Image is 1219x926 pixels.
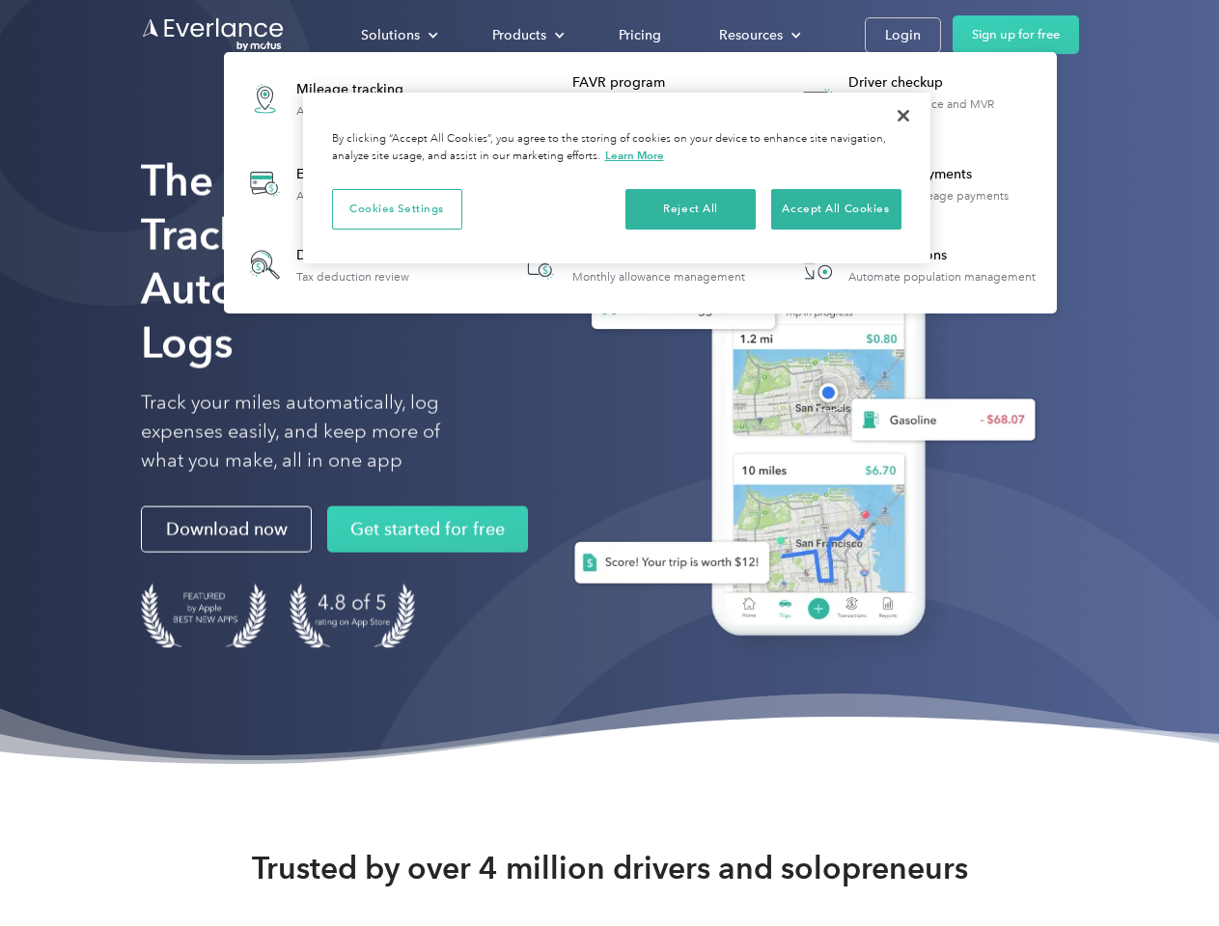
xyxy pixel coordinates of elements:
a: Mileage trackingAutomatic mileage logs [234,64,431,134]
div: Resources [719,23,783,47]
div: Tax deduction review [296,270,409,284]
div: Expense tracking [296,165,435,184]
button: Cookies Settings [332,189,462,230]
img: Everlance, mileage tracker app, expense tracking app [543,183,1051,665]
a: Accountable planMonthly allowance management [510,233,755,296]
a: More information about your privacy, opens in a new tab [605,149,664,162]
a: Deduction finderTax deduction review [234,233,419,296]
div: Solutions [342,18,454,52]
div: Automatic transaction logs [296,189,435,203]
a: Sign up for free [953,15,1079,54]
button: Reject All [625,189,756,230]
div: Login [885,23,921,47]
div: Solutions [361,23,420,47]
div: Deduction finder [296,246,409,265]
div: Cookie banner [303,93,930,263]
div: Privacy [303,93,930,263]
button: Accept All Cookies [771,189,901,230]
nav: Products [224,52,1057,313]
a: Go to homepage [141,16,286,53]
div: HR Integrations [848,246,1036,265]
a: Get started for free [327,506,528,553]
a: Expense trackingAutomatic transaction logs [234,149,445,219]
a: FAVR programFixed & Variable Rate reimbursement design & management [510,64,771,134]
div: Driver checkup [848,73,1046,93]
a: HR IntegrationsAutomate population management [786,233,1045,296]
div: By clicking “Accept All Cookies”, you agree to the storing of cookies on your device to enhance s... [332,131,901,165]
div: FAVR program [572,73,770,93]
a: Driver checkupLicense, insurance and MVR verification [786,64,1047,134]
div: Products [473,18,580,52]
div: Mileage tracking [296,80,422,99]
img: 4.9 out of 5 stars on the app store [290,584,415,648]
strong: Trusted by over 4 million drivers and solopreneurs [252,849,968,887]
p: Track your miles automatically, log expenses easily, and keep more of what you make, all in one app [141,389,485,476]
a: Pricing [599,18,680,52]
div: Resources [700,18,817,52]
div: License, insurance and MVR verification [848,97,1046,124]
div: Products [492,23,546,47]
img: Badge for Featured by Apple Best New Apps [141,584,266,648]
div: Monthly allowance management [572,270,745,284]
a: Download now [141,506,312,553]
div: Automatic mileage logs [296,104,422,118]
a: Login [865,17,941,53]
button: Close [882,95,925,137]
div: Pricing [619,23,661,47]
div: Automate population management [848,270,1036,284]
